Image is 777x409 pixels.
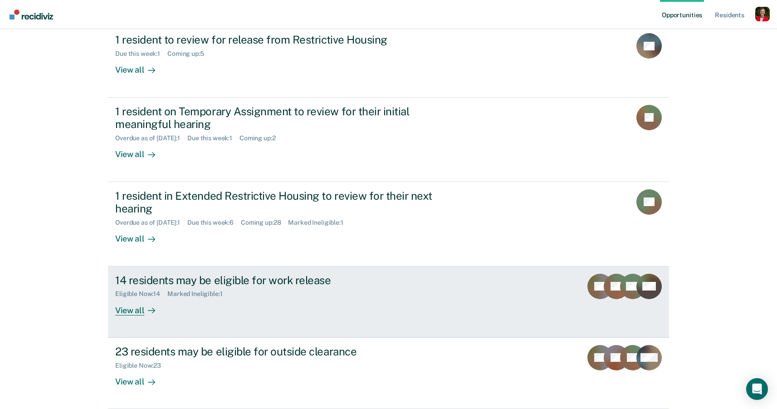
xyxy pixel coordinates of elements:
[115,33,434,46] div: 1 resident to review for release from Restrictive Housing
[167,290,230,298] div: Marked Ineligible : 1
[108,266,669,338] a: 14 residents may be eligible for work releaseEligible Now:14Marked Ineligible:1View all
[10,10,53,20] img: Recidiviz
[115,290,167,298] div: Eligible Now : 14
[108,182,669,266] a: 1 resident in Extended Restrictive Housing to review for their next hearingOverdue as of [DATE]:1...
[115,227,166,244] div: View all
[115,369,166,387] div: View all
[187,134,239,142] div: Due this week : 1
[115,362,168,370] div: Eligible Now : 23
[115,189,434,216] div: 1 resident in Extended Restrictive Housing to review for their next hearing
[288,219,350,227] div: Marked Ineligible : 1
[187,219,241,227] div: Due this week : 6
[239,134,283,142] div: Coming up : 2
[115,105,434,131] div: 1 resident on Temporary Assignment to review for their initial meaningful hearing
[115,219,187,227] div: Overdue as of [DATE] : 1
[115,298,166,315] div: View all
[108,338,669,409] a: 23 residents may be eligible for outside clearanceEligible Now:23View all
[755,7,770,21] button: Profile dropdown button
[115,50,167,58] div: Due this week : 1
[115,142,166,160] div: View all
[115,274,434,287] div: 14 residents may be eligible for work release
[115,134,187,142] div: Overdue as of [DATE] : 1
[115,345,434,358] div: 23 residents may be eligible for outside clearance
[108,25,669,97] a: 1 resident to review for release from Restrictive HousingDue this week:1Coming up:5View all
[746,378,768,400] div: Open Intercom Messenger
[115,58,166,75] div: View all
[167,50,211,58] div: Coming up : 5
[241,219,288,227] div: Coming up : 28
[108,98,669,182] a: 1 resident on Temporary Assignment to review for their initial meaningful hearingOverdue as of [D...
